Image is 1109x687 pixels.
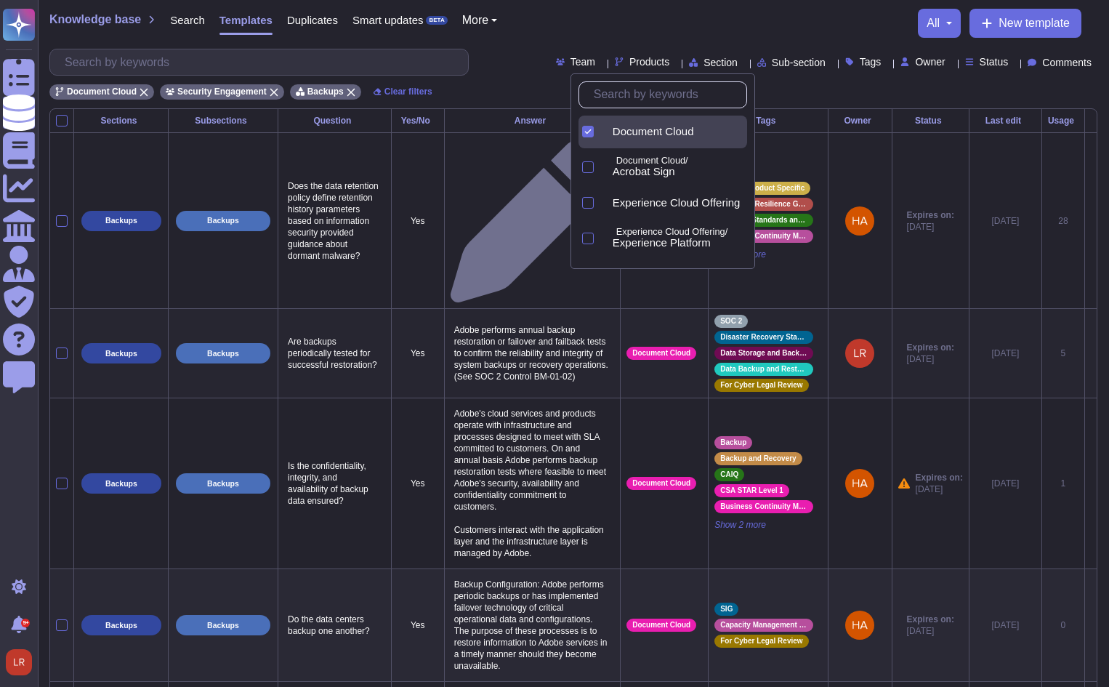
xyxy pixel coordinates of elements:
[720,382,802,389] span: For Cyber Legal Review
[170,15,205,25] span: Search
[907,342,954,353] span: Expires on:
[1048,116,1078,125] div: Usage
[451,321,615,386] p: Adobe performs annual backup restoration or failover and failback tests to confirm the reliabilit...
[907,625,954,637] span: [DATE]
[720,366,807,373] span: Data Backup and Restore Standard
[462,15,498,26] button: More
[703,57,738,68] span: Section
[451,404,615,563] p: Adobe's cloud services and products operate with infrastructure and processes designed to meet wi...
[845,339,874,368] img: user
[714,116,821,125] div: Tags
[720,503,807,510] span: Business Continuity Management and Operational Resilience
[284,332,385,374] p: Are backups periodically tested for successful restoration?
[207,622,239,630] p: Backups
[601,124,607,140] div: Document Cloud
[570,57,595,67] span: Team
[462,15,488,26] span: More
[714,519,821,531] span: Show 2 more
[398,478,438,489] p: Yes
[207,350,239,358] p: Backups
[720,638,802,645] span: For Cyber Legal Review
[975,215,1036,227] div: [DATE]
[629,57,669,67] span: Products
[616,156,741,166] p: Document Cloud/
[907,209,954,221] span: Expires on:
[916,483,963,495] span: [DATE]
[601,151,747,184] div: Acrobat Sign
[747,185,804,192] span: Product Specific
[898,116,963,125] div: Status
[613,125,741,138] div: Document Cloud
[975,478,1036,489] div: [DATE]
[601,159,607,176] div: Acrobat Sign
[720,217,807,224] span: Policies, Standards and Procedures
[177,87,267,96] span: Security Engagement
[307,87,344,96] span: Backups
[398,347,438,359] p: Yes
[105,217,137,225] p: Backups
[601,116,747,148] div: Document Cloud
[398,215,438,227] p: Yes
[975,619,1036,631] div: [DATE]
[601,195,607,212] div: Experience Cloud Offering
[613,165,741,178] div: Acrobat Sign
[907,614,954,625] span: Expires on:
[975,116,1036,125] div: Last edit
[845,206,874,236] img: user
[601,230,607,247] div: Experience Platform
[1048,478,1078,489] div: 1
[632,350,690,357] span: Document Cloud
[720,350,807,357] span: Data Storage and Backup
[927,17,940,29] span: all
[601,258,747,291] div: Analytics
[714,249,821,260] span: Show 4 more
[398,116,438,125] div: Yes/No
[720,334,807,341] span: Disaster Recovery Standard
[207,480,239,488] p: Backups
[80,116,162,125] div: Sections
[845,469,874,498] img: user
[1048,215,1078,227] div: 28
[601,222,747,255] div: Experience Platform
[720,233,807,240] span: Business Continuity Management
[6,649,32,675] img: user
[105,622,137,630] p: Backups
[772,57,826,68] span: Sub-section
[284,457,385,510] p: Is the confidentiality, integrity, and availability of backup data ensured?
[67,87,137,96] span: Document Cloud
[980,57,1009,67] span: Status
[3,646,42,678] button: user
[174,116,272,125] div: Subsections
[969,9,1081,38] button: New template
[601,187,747,220] div: Experience Cloud Offering
[720,606,733,613] span: SIG
[1048,619,1078,631] div: 0
[999,17,1070,29] span: New template
[586,82,746,108] input: Search by keywords
[720,318,742,325] span: SOC 2
[915,57,945,67] span: Owner
[632,480,690,487] span: Document Cloud
[613,125,694,138] span: Document Cloud
[105,480,137,488] p: Backups
[632,622,690,629] span: Document Cloud
[1048,347,1078,359] div: 5
[426,16,447,25] div: BETA
[384,87,432,96] span: Clear filters
[451,575,615,675] p: Backup Configuration: Adobe performs periodic backups or has implemented failover technology of c...
[284,610,385,640] p: Do the data centers backup one another?
[720,201,807,208] span: Business Resilience Governance
[21,619,30,627] div: 9+
[720,439,746,446] span: Backup
[219,15,273,25] span: Templates
[287,15,338,25] span: Duplicates
[845,611,874,640] img: user
[613,236,711,249] span: Experience Platform
[720,487,783,494] span: CSA STAR Level 1
[613,165,675,178] span: Acrobat Sign
[975,347,1036,359] div: [DATE]
[49,14,141,25] span: Knowledge base
[284,177,385,265] p: Does the data retention policy define retention history parameters based on information security ...
[57,49,468,75] input: Search by keywords
[352,15,424,25] span: Smart updates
